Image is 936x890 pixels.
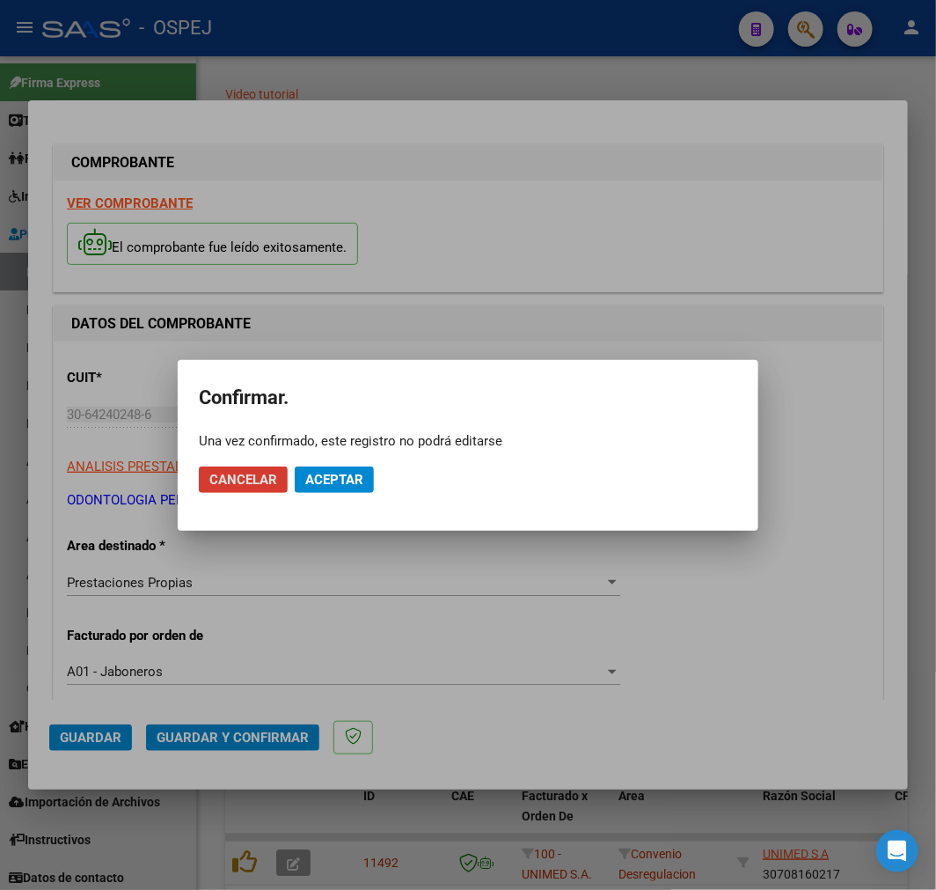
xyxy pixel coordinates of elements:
span: Aceptar [305,472,363,488]
div: Open Intercom Messenger [876,830,918,872]
div: Una vez confirmado, este registro no podrá editarse [199,432,737,450]
h2: Confirmar. [199,381,737,415]
button: Aceptar [295,467,374,493]
span: Cancelar [209,472,277,488]
button: Cancelar [199,467,288,493]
